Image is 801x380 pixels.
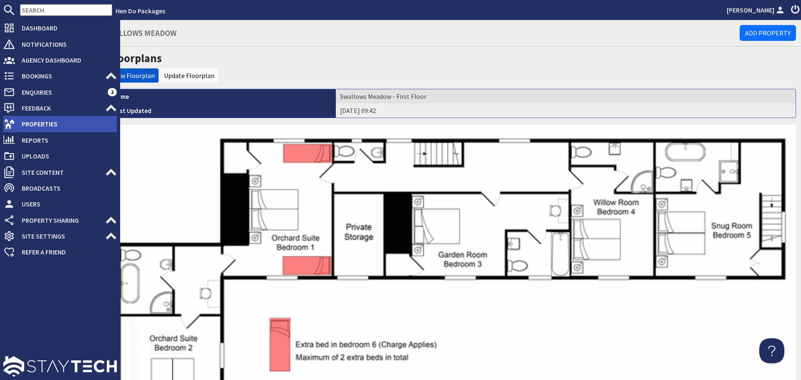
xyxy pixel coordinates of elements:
span: Uploads [15,149,117,163]
a: View Floorplan [112,71,155,80]
a: Floorplans [108,51,162,65]
span: Bookings [15,69,105,83]
a: Broadcasts [3,181,117,195]
a: Dashboard [3,21,117,35]
a: Refer a Friend [3,245,117,259]
span: Reports [15,133,117,147]
span: Users [15,197,117,211]
span: Dashboard [15,21,117,35]
span: Site Settings [15,229,105,243]
a: Enquiries 2 [3,86,117,99]
a: Reports [3,133,117,147]
a: Notifications [3,38,117,51]
span: Properties [15,117,117,131]
a: Update Floorplan [164,71,214,80]
small: - 💗 SWALLOWS MEADOW [88,28,176,38]
a: Agency Dashboard [3,53,117,67]
a: Properties [3,117,117,131]
a: Property Sharing [3,214,117,227]
a: Feedback [3,101,117,115]
span: Site Content [15,166,105,179]
td: Swallows Meadow - First Floor [336,89,796,103]
a: Site Settings [3,229,117,243]
a: Uploads [3,149,117,163]
a: Add Property [740,25,796,41]
span: Refer a Friend [15,245,117,259]
iframe: Toggle Customer Support [759,338,784,363]
td: [DATE] 09:42 [336,103,796,118]
span: Notifications [15,38,117,51]
a: Users [3,197,117,211]
a: Bookings [3,69,117,83]
a: [PERSON_NAME] [727,5,786,15]
th: Name [109,89,336,103]
img: staytech_l_w-4e588a39d9fa60e82540d7cfac8cfe4b7147e857d3e8dbdfbd41c59d52db0ec4.svg [3,356,117,377]
th: Last Updated [109,103,336,118]
span: Enquiries [15,86,108,99]
span: 2 [108,88,117,96]
span: Broadcasts [15,181,117,195]
a: Hen Do Packages [116,7,165,15]
input: SEARCH [20,4,112,16]
span: Property Sharing [15,214,105,227]
a: Site Content [3,166,117,179]
span: Feedback [15,101,105,115]
span: Agency Dashboard [15,53,117,67]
